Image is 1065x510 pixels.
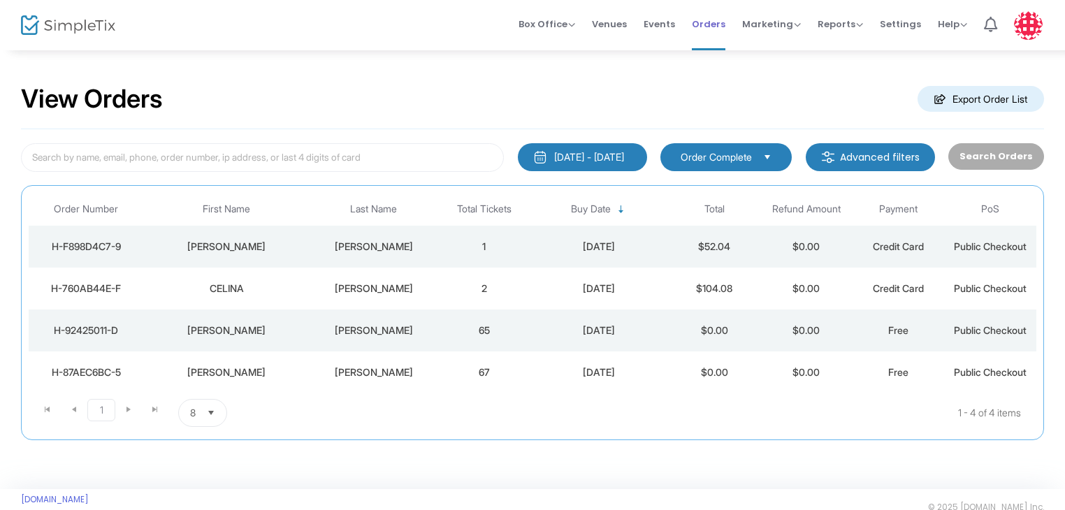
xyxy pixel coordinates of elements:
td: $0.00 [760,351,853,393]
th: Total [668,193,760,226]
td: 2 [438,268,530,309]
button: Select [758,150,777,165]
div: 8/12/2025 [534,240,665,254]
span: PoS [981,203,999,215]
th: Refund Amount [760,193,853,226]
div: [DATE] - [DATE] [554,150,624,164]
span: Order Complete [681,150,752,164]
span: Settings [880,6,921,42]
td: $0.00 [760,309,853,351]
div: 7/24/2025 [534,365,665,379]
span: Events [644,6,675,42]
div: Frederick [313,240,435,254]
span: Last Name [350,203,397,215]
button: [DATE] - [DATE] [518,143,647,171]
div: Jenna [147,365,306,379]
span: Help [938,17,967,31]
span: Box Office [519,17,575,31]
div: Data table [29,193,1036,393]
div: 8/5/2025 [534,323,665,337]
span: Credit Card [873,282,924,294]
span: Public Checkout [954,282,1027,294]
span: Public Checkout [954,240,1027,252]
span: Sortable [616,204,627,215]
span: Venues [592,6,627,42]
td: $52.04 [668,226,760,268]
span: Credit Card [873,240,924,252]
div: H-F898D4C7-9 [32,240,140,254]
img: monthly [533,150,547,164]
span: 8 [190,406,196,420]
img: filter [821,150,835,164]
kendo-pager-info: 1 - 4 of 4 items [366,399,1021,427]
span: Orders [692,6,725,42]
div: Nolan [147,240,306,254]
td: $104.08 [668,268,760,309]
div: FOLMAR [313,282,435,296]
m-button: Export Order List [918,86,1044,112]
div: Jennifer [147,323,306,337]
td: $0.00 [760,226,853,268]
span: Public Checkout [954,324,1027,336]
span: First Name [203,203,250,215]
div: H-92425011-D [32,323,140,337]
td: 1 [438,226,530,268]
td: 67 [438,351,530,393]
th: Total Tickets [438,193,530,226]
td: $0.00 [760,268,853,309]
span: Reports [818,17,863,31]
div: 8/8/2025 [534,282,665,296]
span: Page 1 [87,399,115,421]
div: Johnson [313,323,435,337]
span: Free [888,324,908,336]
span: Buy Date [571,203,611,215]
div: CELINA [147,282,306,296]
div: Herrera [313,365,435,379]
div: H-87AEC6BC-5 [32,365,140,379]
td: 65 [438,309,530,351]
td: $0.00 [668,309,760,351]
td: $0.00 [668,351,760,393]
div: H-760AB44E-F [32,282,140,296]
a: [DOMAIN_NAME] [21,494,89,505]
button: Select [201,400,221,426]
m-button: Advanced filters [806,143,935,171]
span: Order Number [54,203,118,215]
h2: View Orders [21,84,163,115]
span: Free [888,366,908,378]
span: Payment [879,203,918,215]
span: Public Checkout [954,366,1027,378]
input: Search by name, email, phone, order number, ip address, or last 4 digits of card [21,143,504,172]
span: Marketing [742,17,801,31]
